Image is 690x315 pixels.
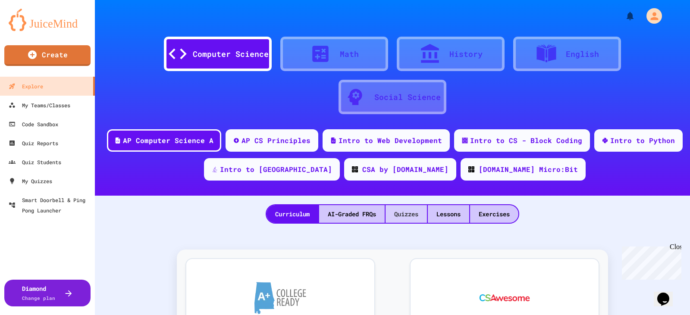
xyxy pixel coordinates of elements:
div: [DOMAIN_NAME] Micro:Bit [479,164,578,175]
div: Intro to [GEOGRAPHIC_DATA] [220,164,332,175]
div: Quizzes [386,205,427,223]
div: Computer Science [193,48,269,60]
div: Intro to Python [610,135,675,146]
div: Smart Doorbell & Ping Pong Launcher [9,195,91,215]
div: Intro to CS - Block Coding [470,135,582,146]
div: Explore [9,81,43,91]
div: Math [340,48,359,60]
div: History [449,48,483,60]
div: Lessons [428,205,469,223]
div: My Account [637,6,664,26]
img: logo-orange.svg [9,9,86,31]
button: DiamondChange plan [4,280,91,306]
div: English [566,48,599,60]
span: Change plan [22,295,55,301]
div: Intro to Web Development [339,135,442,146]
iframe: chat widget [654,281,681,306]
div: Social Science [374,91,441,103]
div: My Teams/Classes [9,100,70,110]
div: AP CS Principles [241,135,310,146]
iframe: chat widget [618,243,681,280]
div: Chat with us now!Close [3,3,60,55]
div: AP Computer Science A [123,135,213,146]
div: CSA by [DOMAIN_NAME] [362,164,448,175]
div: Curriculum [267,205,318,223]
a: Create [4,45,91,66]
img: A+ College Ready [254,282,306,314]
div: Quiz Students [9,157,61,167]
div: AI-Graded FRQs [319,205,385,223]
div: Code Sandbox [9,119,58,129]
div: Quiz Reports [9,138,58,148]
div: Diamond [22,284,55,302]
div: My Quizzes [9,176,52,186]
div: My Notifications [609,9,637,23]
img: CODE_logo_RGB.png [468,166,474,172]
img: CODE_logo_RGB.png [352,166,358,172]
div: Exercises [470,205,518,223]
